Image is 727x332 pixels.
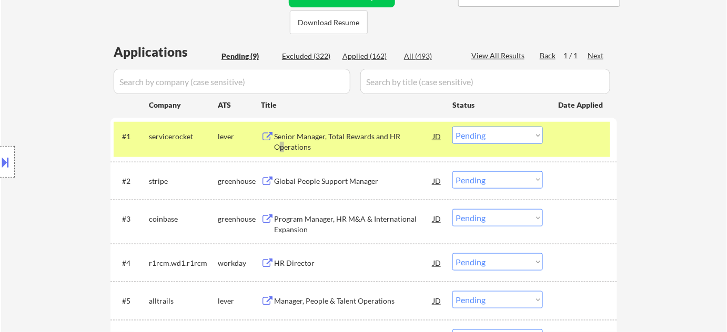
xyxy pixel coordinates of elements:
div: 1 / 1 [563,50,588,61]
div: Date Applied [558,100,604,110]
div: lever [218,296,261,306]
div: Applications [114,46,218,58]
div: lever [218,131,261,142]
div: JD [432,171,442,190]
div: Back [540,50,557,61]
div: r1rcm.wd1.r1rcm [149,258,218,268]
div: greenhouse [218,214,261,224]
div: HR Director [274,258,433,268]
div: Title [261,100,442,110]
div: Senior Manager, Total Rewards and HR Operations [274,131,433,152]
div: Status [452,95,543,114]
input: Search by title (case sensitive) [360,69,610,94]
div: ATS [218,100,261,110]
div: JD [432,209,442,228]
div: Next [588,50,604,61]
div: JD [432,253,442,272]
div: All (493) [404,51,457,61]
div: Applied (162) [342,51,395,61]
div: alltrails [149,296,218,306]
div: #4 [122,258,140,268]
div: View All Results [471,50,528,61]
div: Global People Support Manager [274,176,433,186]
div: Program Manager, HR M&A & International Expansion [274,214,433,234]
div: Pending (9) [221,51,274,61]
button: Download Resume [290,11,368,34]
input: Search by company (case sensitive) [114,69,350,94]
div: Excluded (322) [282,51,335,61]
div: greenhouse [218,176,261,186]
div: JD [432,127,442,146]
div: workday [218,258,261,268]
div: #5 [122,296,140,306]
div: Manager, People & Talent Operations [274,296,433,306]
div: JD [432,291,442,310]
